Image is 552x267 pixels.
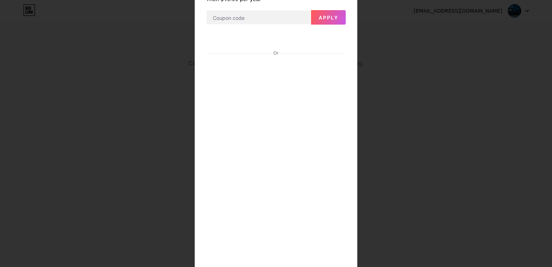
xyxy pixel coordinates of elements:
input: Coupon code [207,10,311,25]
span: Apply [319,14,338,21]
iframe: Secure payment button frame [207,31,345,48]
div: Or [272,50,280,56]
button: Apply [311,10,346,25]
